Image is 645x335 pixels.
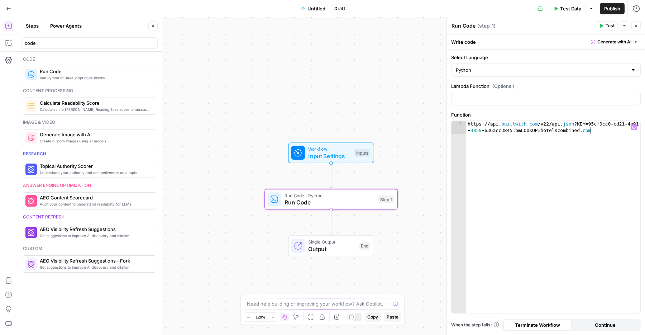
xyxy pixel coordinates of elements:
[451,22,476,29] textarea: Run Code
[364,312,381,322] button: Copy
[600,3,625,14] button: Publish
[46,20,86,32] button: Power Agents
[40,201,150,207] span: Audit your content to understand readability for LLMs
[359,242,370,250] div: End
[515,321,560,329] span: Terminate Workflow
[40,99,150,107] span: Calculate Readability Score
[367,314,378,320] span: Copy
[334,5,345,12] span: Draft
[387,314,398,320] span: Paste
[21,20,43,32] button: Steps
[384,312,401,322] button: Paste
[40,162,150,170] span: Topical Authority Scorer
[40,233,150,239] span: Get suggestions to improve AI discovery and citation
[451,54,641,61] label: Select Language
[40,131,150,138] span: Generate Image with AI
[308,239,355,245] span: Single Output
[330,210,332,235] g: Edge from step_1 to end
[28,103,35,110] img: 1kct23o5qeycsvkdfk46j9qcunat
[40,68,150,75] span: Run Code
[23,56,156,62] div: Code
[307,5,325,12] span: Untitled
[596,21,618,30] button: Test
[23,214,156,220] div: Content refresh
[40,170,150,175] span: Understand your authority and competiveness on a topic
[447,34,645,49] div: Write code
[456,66,627,74] input: Python
[604,5,620,12] span: Publish
[308,146,351,152] span: Workflow
[588,37,641,47] button: Generate with AI
[23,245,156,252] div: Custom
[40,138,150,144] span: Create custom images using AI models
[451,111,641,118] label: Function
[285,198,375,207] span: Run Code
[308,245,355,253] span: Output
[606,23,615,29] span: Test
[492,82,514,90] span: (Optional)
[595,321,616,329] span: Continue
[264,189,398,210] div: Run Code · PythonRun CodeStep 1
[572,319,640,331] button: Continue
[560,5,581,12] span: Test Data
[297,3,330,14] button: Untitled
[40,257,150,264] span: AEO Visibility Refresh Suggestions - Fork
[597,39,631,45] span: Generate with AI
[40,75,150,81] span: Run Python or JavaScript code blocks
[23,119,156,126] div: Image & video
[330,163,332,188] g: Edge from start to step_1
[40,194,150,201] span: AEO Content Scorecard
[451,82,641,90] label: Lambda Function
[23,151,156,157] div: Research
[25,39,154,47] input: Search steps
[451,121,466,134] div: 1
[23,88,156,94] div: Content processing
[23,182,156,189] div: Answer engine optimization
[264,236,398,256] div: Single OutputOutputEnd
[40,226,150,233] span: AEO Visibility Refresh Suggestions
[354,149,370,157] div: Inputs
[451,322,499,328] a: When the step fails:
[285,192,375,199] span: Run Code · Python
[378,195,394,203] div: Step 1
[308,152,351,160] span: Input Settings
[255,314,266,320] span: 120%
[549,3,586,14] button: Test Data
[40,264,150,270] span: Get suggestions to improve AI discovery and citation
[40,107,150,112] span: Calculates the [PERSON_NAME] Reading Ease score to measure how easy a given text is to read
[264,142,398,163] div: WorkflowInput SettingsInputs
[477,22,496,29] span: ( step_1 )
